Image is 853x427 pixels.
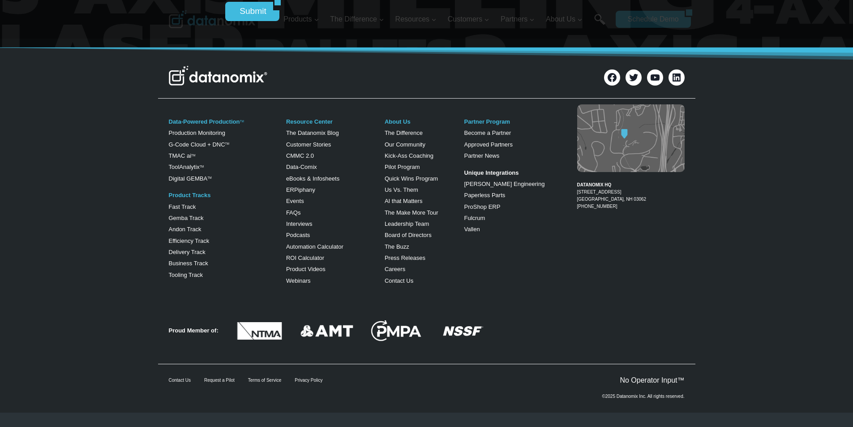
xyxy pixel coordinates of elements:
a: Tooling Track [169,272,203,278]
a: eBooks & Infosheets [286,175,339,182]
a: ERPiphany [286,186,315,193]
iframe: Chat Widget [808,384,853,427]
strong: Proud Member of: [169,327,219,334]
a: Privacy Policy [295,378,322,383]
a: Gemba Track [169,215,204,221]
a: TM [200,165,204,168]
a: FAQs [286,209,301,216]
a: About Us [385,118,411,125]
sup: TM [207,176,211,179]
a: Delivery Track [169,249,206,255]
a: Terms of Service [248,378,281,383]
a: Customer Stories [286,141,331,148]
iframe: Popup CTA [4,254,148,423]
a: The Difference [385,129,423,136]
a: Contact Us [169,378,191,383]
a: Contact Us [385,277,413,284]
a: Data-Powered Production [169,118,240,125]
img: Datanomix map image [577,104,685,172]
a: Leadership Team [385,220,429,227]
a: Podcasts [286,232,310,238]
a: Quick Wins Program [385,175,438,182]
a: Kick-Ass Coaching [385,152,433,159]
a: Paperless Parts [464,192,505,198]
a: [STREET_ADDRESS][GEOGRAPHIC_DATA], NH 03062 [577,190,647,202]
a: Efficiency Track [169,237,210,244]
a: Andon Track [169,226,201,233]
a: Data-Comix [286,164,317,170]
a: Fast Track [169,203,196,210]
a: Careers [385,266,405,272]
a: Partner News [464,152,499,159]
a: ROI Calculator [286,254,324,261]
sup: TM [225,142,229,145]
a: Press Releases [385,254,425,261]
a: Request a Pilot [204,378,235,383]
sup: TM [191,154,195,157]
a: Partner Program [464,118,510,125]
p: ©2025 Datanomix Inc. All rights reserved. [602,394,684,399]
a: Production Monitoring [169,129,225,136]
a: The Buzz [385,243,409,250]
a: Resource Center [286,118,333,125]
a: Our Community [385,141,425,148]
a: Approved Partners [464,141,512,148]
a: Events [286,198,304,204]
a: Interviews [286,220,313,227]
a: No Operator Input™ [620,376,684,384]
a: Become a Partner [464,129,511,136]
strong: DATANOMIX HQ [577,182,612,187]
a: ProShop ERP [464,203,500,210]
a: The Make More Tour [385,209,438,216]
a: Digital GEMBATM [169,175,212,182]
input: Submit [225,2,274,21]
a: Us Vs. Them [385,186,418,193]
a: AI that Matters [385,198,423,204]
a: [PERSON_NAME] Engineering [464,181,544,187]
a: Board of Directors [385,232,432,238]
a: The Datanomix Blog [286,129,339,136]
a: Automation Calculator [286,243,343,250]
a: Pilot Program [385,164,420,170]
img: Datanomix Logo [169,66,267,86]
a: TMAC aiTM [169,152,196,159]
a: Business Track [169,260,208,267]
a: G-Code Cloud + DNCTM [169,141,229,148]
figcaption: [PHONE_NUMBER] [577,174,685,210]
a: Webinars [286,277,311,284]
a: TM [240,120,244,123]
a: Product Videos [286,266,326,272]
a: ToolAnalytix [169,164,200,170]
a: Fulcrum [464,215,485,221]
a: Product Tracks [169,192,211,198]
strong: Unique Integrations [464,169,519,176]
a: Vallen [464,226,480,233]
a: CMMC 2.0 [286,152,314,159]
